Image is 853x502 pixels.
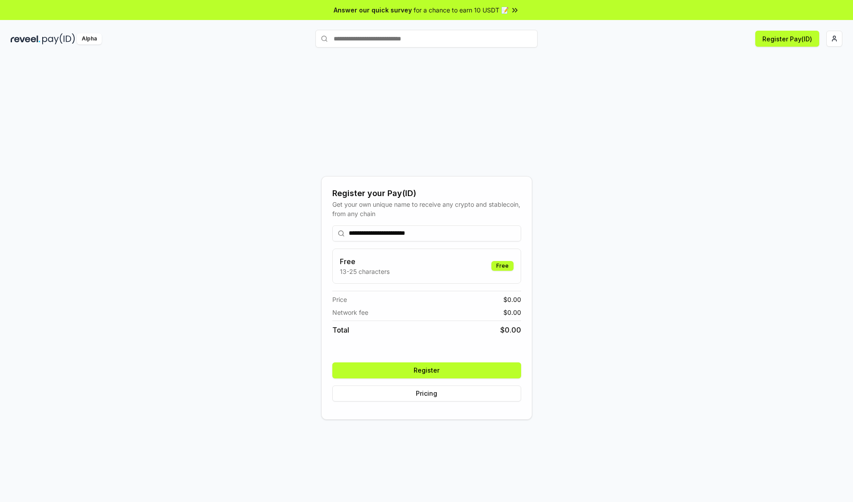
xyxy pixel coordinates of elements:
[340,256,390,267] h3: Free
[332,187,521,200] div: Register your Pay(ID)
[11,33,40,44] img: reveel_dark
[340,267,390,276] p: 13-25 characters
[334,5,412,15] span: Answer our quick survey
[414,5,509,15] span: for a chance to earn 10 USDT 📝
[77,33,102,44] div: Alpha
[503,308,521,317] span: $ 0.00
[332,325,349,335] span: Total
[503,295,521,304] span: $ 0.00
[332,200,521,218] div: Get your own unique name to receive any crypto and stablecoin, from any chain
[755,31,819,47] button: Register Pay(ID)
[332,386,521,402] button: Pricing
[332,362,521,378] button: Register
[332,308,368,317] span: Network fee
[500,325,521,335] span: $ 0.00
[491,261,514,271] div: Free
[332,295,347,304] span: Price
[42,33,75,44] img: pay_id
